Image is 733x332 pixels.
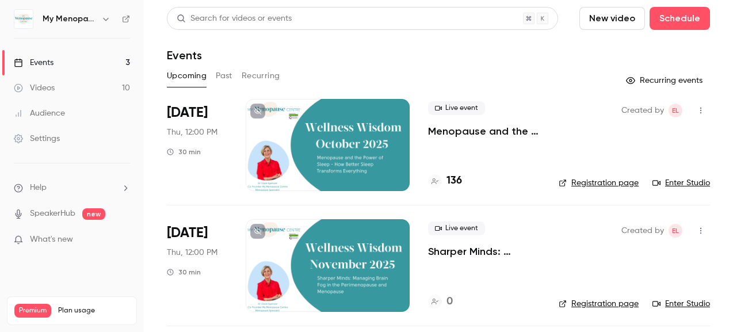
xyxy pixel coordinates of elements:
[672,224,679,238] span: EL
[82,208,105,220] span: new
[14,10,33,28] img: My Menopause Centre - Wellness Wisdom
[167,99,227,191] div: Oct 30 Thu, 12:00 PM (Europe/London)
[167,268,201,277] div: 30 min
[167,224,208,242] span: [DATE]
[242,67,280,85] button: Recurring
[177,13,292,25] div: Search for videos or events
[167,67,207,85] button: Upcoming
[579,7,645,30] button: New video
[14,304,51,318] span: Premium
[621,104,664,117] span: Created by
[652,177,710,189] a: Enter Studio
[14,82,55,94] div: Videos
[428,222,485,235] span: Live event
[428,245,540,258] a: Sharper Minds: Managing [MEDICAL_DATA] in the [MEDICAL_DATA] and Menopause
[428,294,453,310] a: 0
[559,177,639,189] a: Registration page
[30,208,75,220] a: SpeakerHub
[621,71,710,90] button: Recurring events
[428,173,462,189] a: 136
[116,235,130,245] iframe: Noticeable Trigger
[428,101,485,115] span: Live event
[669,104,682,117] span: Emma Lambourne
[43,13,97,25] h6: My Menopause Centre - Wellness Wisdom
[167,147,201,157] div: 30 min
[58,306,129,315] span: Plan usage
[652,298,710,310] a: Enter Studio
[428,124,540,138] a: Menopause and the Power of Sleep - How Better Sleep Transforms Everything
[669,224,682,238] span: Emma Lambourne
[30,234,73,246] span: What's new
[14,182,130,194] li: help-dropdown-opener
[167,247,217,258] span: Thu, 12:00 PM
[167,127,217,138] span: Thu, 12:00 PM
[446,294,453,310] h4: 0
[14,57,54,68] div: Events
[216,67,232,85] button: Past
[167,104,208,122] span: [DATE]
[14,133,60,144] div: Settings
[672,104,679,117] span: EL
[559,298,639,310] a: Registration page
[14,108,65,119] div: Audience
[167,219,227,311] div: Nov 27 Thu, 12:00 PM (Europe/London)
[167,48,202,62] h1: Events
[30,182,47,194] span: Help
[621,224,664,238] span: Created by
[650,7,710,30] button: Schedule
[446,173,462,189] h4: 136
